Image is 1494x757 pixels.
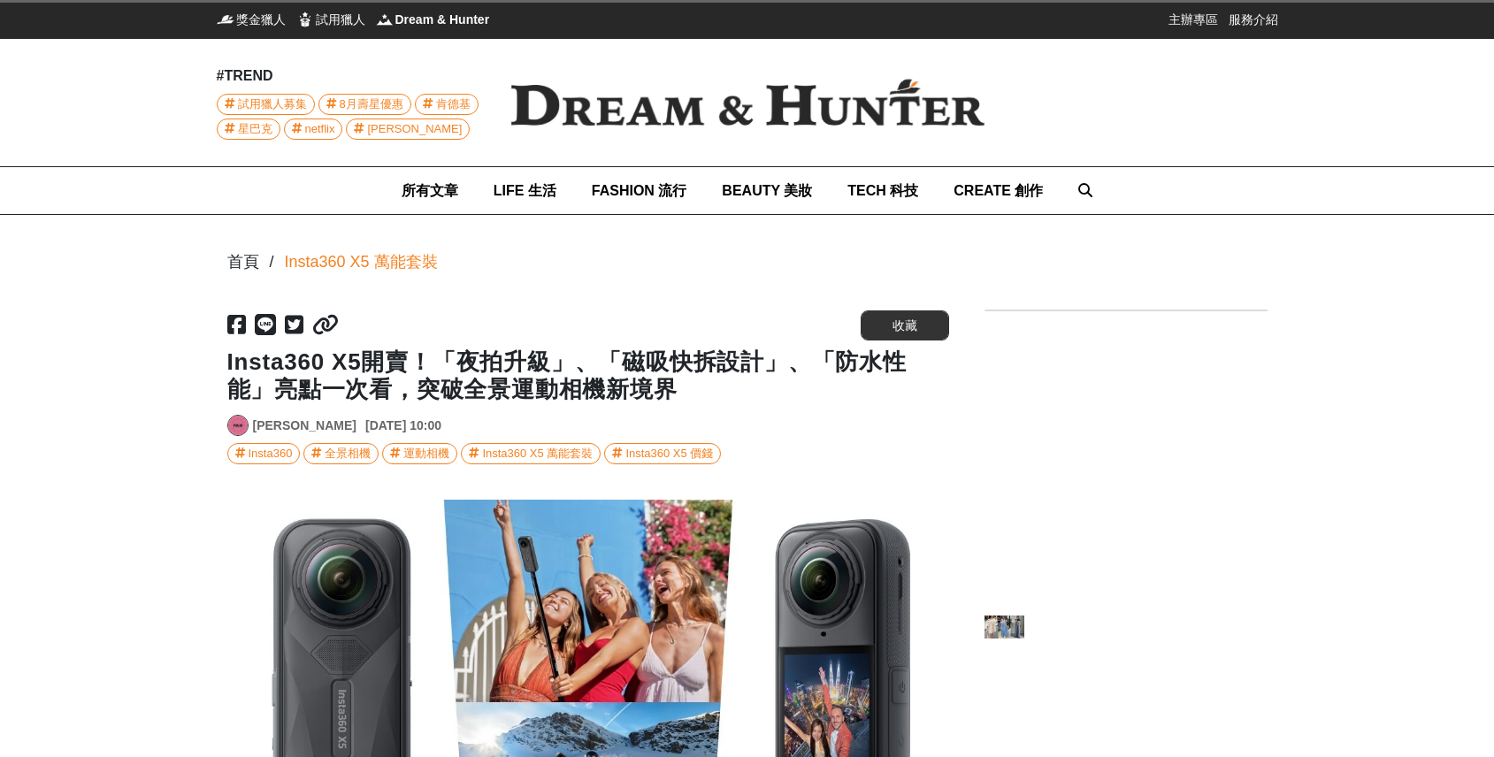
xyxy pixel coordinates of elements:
div: [DATE] 10:00 [365,417,441,435]
a: 全景相機 [303,443,379,464]
div: #TREND [217,65,482,87]
span: BEAUTY 美妝 [722,183,812,198]
span: 試用獵人 [316,11,365,28]
a: 星巴克 [217,119,280,140]
img: 試用獵人 [296,11,314,28]
a: 所有文章 [402,167,458,214]
a: CREATE 創作 [954,167,1043,214]
a: BEAUTY 美妝 [722,167,812,214]
span: LIFE 生活 [494,183,556,198]
a: [PERSON_NAME] [346,119,470,140]
a: netflix [284,119,343,140]
span: 星巴克 [238,119,272,139]
span: 肯德基 [436,95,471,114]
a: FASHION 流行 [592,167,687,214]
span: [PERSON_NAME] [367,119,462,139]
img: Dream & Hunter [376,11,394,28]
span: TECH 科技 [847,183,918,198]
div: 全景相機 [325,444,371,463]
h1: Insta360 X5開賣！「夜拍升級」、「磁吸快拆設計」、「防水性能」亮點一次看，突破全景運動相機新境界 [227,348,949,403]
button: 收藏 [861,310,949,340]
a: TECH 科技 [847,167,918,214]
img: 150cm小個子女生穿搭技巧，掌握「高腰線」比例，視覺增高5cm以上，不再只是可愛也能時髦有型！ [985,616,1024,638]
a: LIFE 生活 [494,167,556,214]
span: 8月壽星優惠 [340,95,403,114]
a: Insta360 X5 萬能套裝 [285,250,438,274]
img: Avatar [228,416,248,435]
img: 獎金獵人 [217,11,234,28]
span: CREATE 創作 [954,183,1043,198]
span: Dream & Hunter [395,11,490,28]
div: 首頁 [227,250,259,274]
span: FASHION 流行 [592,183,687,198]
div: 運動相機 [403,444,449,463]
a: 獎金獵人獎金獵人 [217,11,286,28]
a: 試用獵人試用獵人 [296,11,365,28]
div: Insta360 X5 價錢 [625,444,713,463]
a: Avatar [227,415,249,436]
a: Insta360 [227,443,301,464]
a: 主辦專區 [1168,11,1218,28]
div: Insta360 [249,444,293,463]
a: 試用獵人募集 [217,94,315,115]
a: Dream & HunterDream & Hunter [376,11,490,28]
div: Insta360 X5 萬能套裝 [482,444,593,463]
div: / [270,250,274,274]
span: netflix [305,119,335,139]
span: 獎金獵人 [236,11,286,28]
span: 所有文章 [402,183,458,198]
a: 運動相機 [382,443,457,464]
img: Dream & Hunter [482,50,1013,155]
a: 8月壽星優惠 [318,94,411,115]
a: Insta360 X5 萬能套裝 [461,443,601,464]
a: 肯德基 [415,94,479,115]
a: [PERSON_NAME] [253,417,356,435]
span: 試用獵人募集 [238,95,307,114]
a: Insta360 X5 價錢 [604,443,721,464]
a: 服務介紹 [1229,11,1278,28]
